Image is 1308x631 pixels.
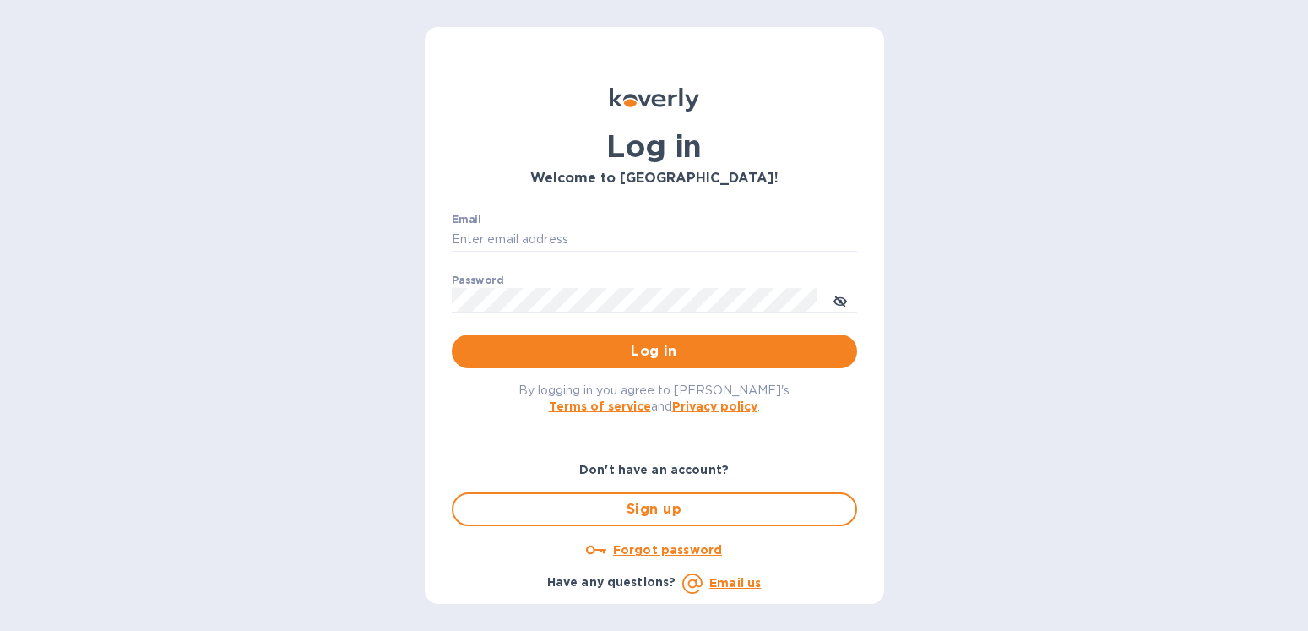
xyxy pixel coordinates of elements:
[467,499,842,519] span: Sign up
[672,400,757,413] a: Privacy policy
[452,335,857,368] button: Log in
[613,543,722,557] u: Forgot password
[709,576,761,590] a: Email us
[452,227,857,253] input: Enter email address
[823,283,857,317] button: toggle password visibility
[452,492,857,526] button: Sign up
[452,275,503,286] label: Password
[579,463,729,476] b: Don't have an account?
[610,88,699,112] img: Koverly
[518,383,790,413] span: By logging in you agree to [PERSON_NAME]'s and .
[452,171,857,187] h3: Welcome to [GEOGRAPHIC_DATA]!
[452,215,481,225] label: Email
[549,400,651,413] a: Terms of service
[547,575,676,589] b: Have any questions?
[465,341,844,362] span: Log in
[452,128,857,164] h1: Log in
